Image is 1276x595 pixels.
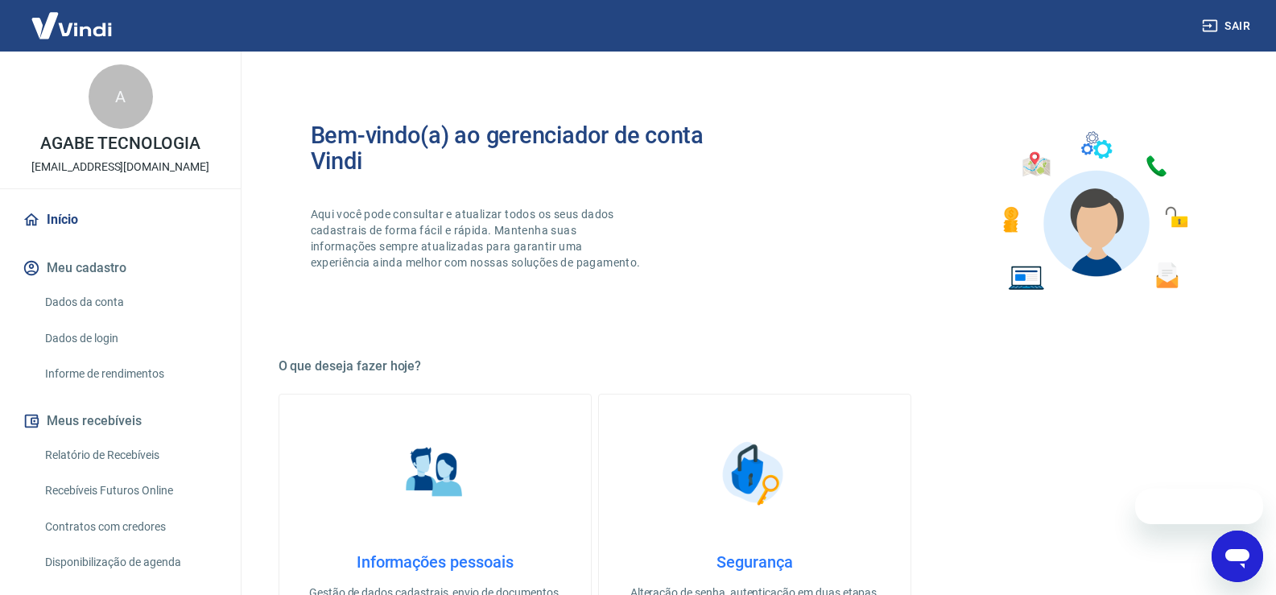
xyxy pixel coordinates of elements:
[714,433,795,514] img: Segurança
[311,206,644,271] p: Aqui você pode consultar e atualizar todos os seus dados cadastrais de forma fácil e rápida. Mant...
[39,322,221,355] a: Dados de login
[19,202,221,238] a: Início
[39,439,221,472] a: Relatório de Recebíveis
[1199,11,1257,41] button: Sair
[19,1,124,50] img: Vindi
[39,357,221,390] a: Informe de rendimentos
[625,552,885,572] h4: Segurança
[39,510,221,543] a: Contratos com credores
[279,358,1232,374] h5: O que deseja fazer hoje?
[39,474,221,507] a: Recebíveis Futuros Online
[89,64,153,129] div: A
[989,122,1200,300] img: Imagem de um avatar masculino com diversos icones exemplificando as funcionalidades do gerenciado...
[19,403,221,439] button: Meus recebíveis
[39,286,221,319] a: Dados da conta
[305,552,565,572] h4: Informações pessoais
[311,122,755,174] h2: Bem-vindo(a) ao gerenciador de conta Vindi
[1135,489,1263,524] iframe: Mensagem da empresa
[40,135,200,152] p: AGABE TECNOLOGIA
[39,546,221,579] a: Disponibilização de agenda
[394,433,475,514] img: Informações pessoais
[1212,531,1263,582] iframe: Botão para abrir a janela de mensagens
[19,250,221,286] button: Meu cadastro
[31,159,209,176] p: [EMAIL_ADDRESS][DOMAIN_NAME]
